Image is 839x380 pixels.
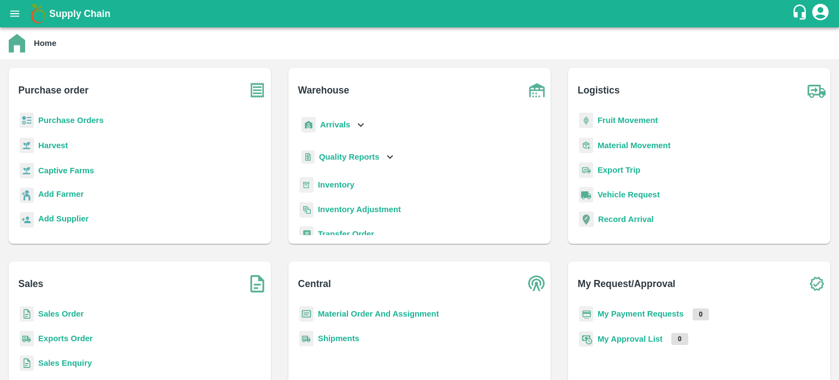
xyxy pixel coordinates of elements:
[598,190,660,199] a: Vehicle Request
[578,83,620,98] b: Logistics
[298,276,331,291] b: Central
[579,113,593,128] img: fruit
[579,306,593,322] img: payment
[598,116,658,125] a: Fruit Movement
[318,205,401,214] a: Inventory Adjustment
[318,334,359,343] a: Shipments
[38,166,94,175] a: Captive Farms
[20,212,34,228] img: supplier
[318,230,374,238] a: Transfer Order
[579,212,594,227] img: recordArrival
[299,226,314,242] img: whTransfer
[578,276,676,291] b: My Request/Approval
[598,215,654,224] a: Record Arrival
[803,77,830,104] img: truck
[244,270,271,297] img: soSales
[579,137,593,154] img: material
[34,39,56,48] b: Home
[803,270,830,297] img: check
[671,333,688,345] p: 0
[19,276,44,291] b: Sales
[302,150,315,164] img: qualityReport
[811,2,830,25] div: account of current user
[579,331,593,347] img: approval
[20,355,34,371] img: sales
[19,83,88,98] b: Purchase order
[38,309,84,318] a: Sales Order
[38,214,88,223] b: Add Supplier
[693,308,710,320] p: 0
[38,359,92,367] a: Sales Enquiry
[20,137,34,154] img: harvest
[319,153,380,161] b: Quality Reports
[20,306,34,322] img: sales
[38,334,93,343] a: Exports Order
[27,3,49,25] img: logo
[38,188,84,203] a: Add Farmer
[598,309,684,318] a: My Payment Requests
[20,162,34,179] img: harvest
[38,116,104,125] a: Purchase Orders
[49,8,110,19] b: Supply Chain
[2,1,27,26] button: open drawer
[318,309,439,318] a: Material Order And Assignment
[20,331,34,347] img: shipments
[38,141,68,150] a: Harvest
[299,306,314,322] img: centralMaterial
[598,335,663,343] a: My Approval List
[318,180,354,189] a: Inventory
[38,190,84,198] b: Add Farmer
[791,4,811,24] div: customer-support
[9,34,25,52] img: home
[244,77,271,104] img: purchase
[299,177,314,193] img: whInventory
[579,162,593,178] img: delivery
[299,331,314,347] img: shipments
[299,113,367,137] div: Arrivals
[523,270,551,297] img: central
[598,166,640,174] a: Export Trip
[299,202,314,218] img: inventory
[579,187,593,203] img: vehicle
[298,83,350,98] b: Warehouse
[302,117,316,133] img: whArrival
[20,113,34,128] img: reciept
[49,6,791,21] a: Supply Chain
[38,213,88,227] a: Add Supplier
[20,188,34,203] img: farmer
[320,120,350,129] b: Arrivals
[523,77,551,104] img: warehouse
[299,146,396,168] div: Quality Reports
[598,141,671,150] a: Material Movement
